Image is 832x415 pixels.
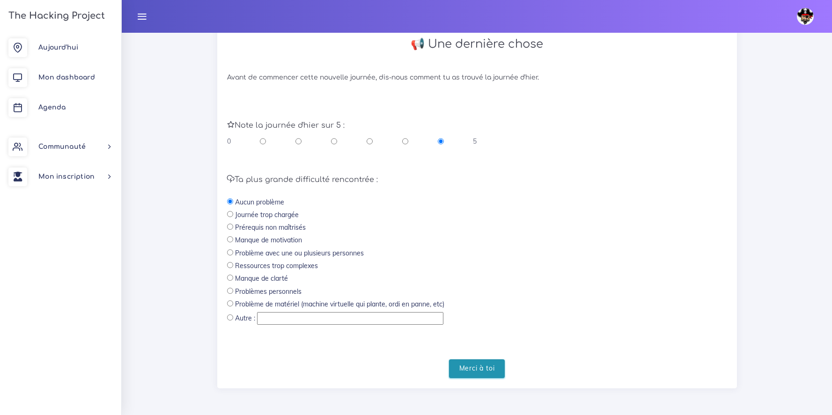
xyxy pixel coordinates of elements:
[797,8,814,25] img: avatar
[38,44,78,51] span: Aujourd'hui
[38,104,66,111] span: Agenda
[235,235,302,245] label: Manque de motivation
[227,137,477,146] div: 0 5
[227,175,727,184] h5: Ta plus grande difficulté rencontrée :
[235,274,288,283] label: Manque de clarté
[235,299,444,309] label: Problème de matériel (machine virtuelle qui plante, ordi en panne, etc)
[227,37,727,51] h2: 📢 Une dernière chose
[227,74,727,82] h6: Avant de commencer cette nouvelle journée, dis-nous comment tu as trouvé la journée d'hier.
[235,261,318,270] label: Ressources trop complexes
[38,173,95,180] span: Mon inscription
[235,223,306,232] label: Prérequis non maîtrisés
[6,11,105,21] h3: The Hacking Project
[235,287,302,296] label: Problèmes personnels
[38,143,86,150] span: Communauté
[227,121,727,130] h5: Note la journée d'hier sur 5 :
[235,197,284,207] label: Aucun problème
[235,248,364,258] label: Problème avec une ou plusieurs personnes
[235,313,255,323] label: Autre :
[38,74,95,81] span: Mon dashboard
[235,210,299,219] label: Journée trop chargée
[449,359,505,379] input: Merci à toi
